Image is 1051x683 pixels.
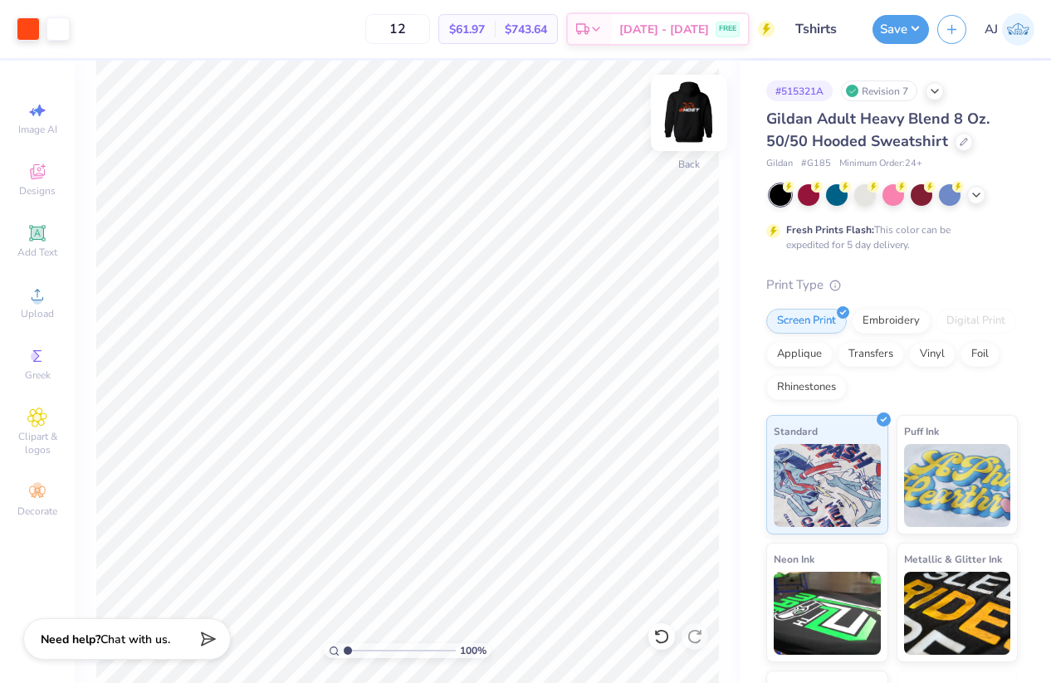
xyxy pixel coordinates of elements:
div: Foil [961,342,1000,367]
span: Image AI [18,123,57,136]
input: Untitled Design [783,12,864,46]
span: Puff Ink [904,422,939,440]
a: AJ [985,13,1034,46]
img: Back [656,80,722,146]
span: Decorate [17,505,57,518]
div: Embroidery [852,309,931,334]
strong: Fresh Prints Flash: [786,223,874,237]
span: AJ [985,20,998,39]
div: Applique [766,342,833,367]
span: Greek [25,368,51,382]
img: Metallic & Glitter Ink [904,572,1011,655]
span: Chat with us. [100,632,170,647]
span: FREE [719,23,736,35]
div: # 515321A [766,80,833,101]
div: Digital Print [936,309,1016,334]
span: Standard [774,422,818,440]
div: Back [678,157,700,172]
span: 100 % [460,643,486,658]
span: Upload [21,307,54,320]
button: Save [873,15,929,44]
div: Vinyl [909,342,956,367]
div: Print Type [766,276,1018,295]
span: Clipart & logos [8,430,66,456]
img: Neon Ink [774,572,881,655]
span: Metallic & Glitter Ink [904,550,1002,568]
span: Gildan Adult Heavy Blend 8 Oz. 50/50 Hooded Sweatshirt [766,109,990,151]
div: Screen Print [766,309,847,334]
img: Armiel John Calzada [1002,13,1034,46]
div: Rhinestones [766,375,847,400]
div: This color can be expedited for 5 day delivery. [786,222,990,252]
span: Minimum Order: 24 + [839,157,922,171]
span: $61.97 [449,21,485,38]
span: Neon Ink [774,550,814,568]
span: Add Text [17,246,57,259]
input: – – [365,14,430,44]
strong: Need help? [41,632,100,647]
span: # G185 [801,157,831,171]
span: Designs [19,184,56,198]
img: Standard [774,444,881,527]
span: Gildan [766,157,793,171]
span: [DATE] - [DATE] [619,21,709,38]
span: $743.64 [505,21,547,38]
img: Puff Ink [904,444,1011,527]
div: Revision 7 [841,80,917,101]
div: Transfers [838,342,904,367]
